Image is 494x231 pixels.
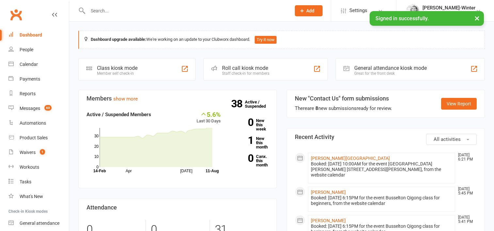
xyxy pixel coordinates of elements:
[231,153,253,163] strong: 0
[349,3,367,18] span: Settings
[222,71,269,76] div: Staff check-in for members
[354,65,427,71] div: General attendance kiosk mode
[354,71,427,76] div: Great for the front desk
[231,118,269,131] a: 0New this week
[426,134,477,145] button: All activities
[231,154,269,167] a: 0Canx. this month
[20,32,42,38] div: Dashboard
[197,111,221,125] div: Last 30 Days
[295,5,323,16] button: Add
[87,112,151,117] strong: Active / Suspended Members
[197,111,221,118] div: 5.6%
[311,195,453,206] div: Booked: [DATE] 6:15PM for the event Busselton Qigong class for beginners, from the website calendar
[434,136,461,142] span: All activities
[8,72,69,86] a: Payments
[422,11,475,17] div: The Five Elements
[8,28,69,42] a: Dashboard
[97,65,137,71] div: Class kiosk mode
[8,160,69,175] a: Workouts
[255,36,277,44] button: Try it now
[8,86,69,101] a: Reports
[231,136,269,149] a: 1New this month
[87,95,269,102] h3: Members
[20,91,36,96] div: Reports
[113,96,138,102] a: show more
[222,65,269,71] div: Roll call kiosk mode
[8,189,69,204] a: What's New
[8,101,69,116] a: Messages 60
[8,216,69,231] a: General attendance kiosk mode
[245,95,274,113] a: 38Active / Suspended
[8,131,69,145] a: Product Sales
[311,161,453,178] div: Booked: [DATE] 10:00AM for the event [GEOGRAPHIC_DATA][PERSON_NAME] [STREET_ADDRESS][PERSON_NAME]...
[295,134,477,140] h3: Recent Activity
[20,164,39,170] div: Workouts
[20,62,38,67] div: Calendar
[78,31,485,49] div: We're working on an update to your Clubworx dashboard.
[231,99,245,109] strong: 38
[40,149,45,155] span: 1
[20,179,31,184] div: Tasks
[455,215,476,224] time: [DATE] 5:41 PM
[20,47,33,52] div: People
[311,156,390,161] a: [PERSON_NAME][GEOGRAPHIC_DATA]
[20,135,48,140] div: Product Sales
[295,95,392,102] h3: New "Contact Us" form submissions
[86,6,286,15] input: Search...
[8,145,69,160] a: Waivers 1
[306,8,314,13] span: Add
[97,71,137,76] div: Member self check-in
[8,116,69,131] a: Automations
[311,190,346,195] a: [PERSON_NAME]
[20,106,40,111] div: Messages
[311,218,346,223] a: [PERSON_NAME]
[8,42,69,57] a: People
[44,105,52,111] span: 60
[295,104,392,112] div: There are new submissions ready for review.
[8,7,24,23] a: Clubworx
[406,4,419,17] img: thumb_image1671871869.png
[315,105,318,111] strong: 8
[8,57,69,72] a: Calendar
[422,5,475,11] div: [PERSON_NAME]-Winter
[20,221,59,226] div: General attendance
[20,120,46,126] div: Automations
[471,11,483,25] button: ×
[455,187,476,195] time: [DATE] 5:45 PM
[441,98,477,110] a: View Report
[375,15,429,22] span: Signed in successfully.
[87,204,269,211] h3: Attendance
[8,175,69,189] a: Tasks
[455,153,476,162] time: [DATE] 6:21 PM
[20,194,43,199] div: What's New
[91,37,146,42] strong: Dashboard upgrade available:
[231,117,253,127] strong: 0
[20,150,36,155] div: Waivers
[231,135,253,145] strong: 1
[20,76,40,82] div: Payments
